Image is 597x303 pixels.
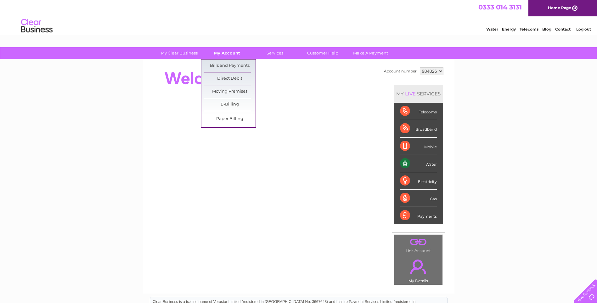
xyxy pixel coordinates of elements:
[576,27,591,31] a: Log out
[204,72,256,85] a: Direct Debit
[21,16,53,36] img: logo.png
[345,47,397,59] a: Make A Payment
[555,27,571,31] a: Contact
[520,27,538,31] a: Telecoms
[396,237,441,248] a: .
[382,66,418,77] td: Account number
[400,155,437,172] div: Water
[542,27,551,31] a: Blog
[478,3,522,11] a: 0333 014 3131
[150,3,448,31] div: Clear Business is a trading name of Verastar Limited (registered in [GEOGRAPHIC_DATA] No. 3667643...
[204,85,256,98] a: Moving Premises
[400,138,437,155] div: Mobile
[204,98,256,111] a: E-Billing
[396,256,441,278] a: .
[486,27,498,31] a: Water
[502,27,516,31] a: Energy
[153,47,205,59] a: My Clear Business
[204,60,256,72] a: Bills and Payments
[394,85,443,103] div: MY SERVICES
[400,172,437,190] div: Electricity
[394,254,443,285] td: My Details
[249,47,301,59] a: Services
[400,190,437,207] div: Gas
[204,113,256,125] a: Paper Billing
[201,47,253,59] a: My Account
[400,103,437,120] div: Telecoms
[394,235,443,254] td: Link Account
[400,120,437,137] div: Broadband
[297,47,349,59] a: Customer Help
[400,207,437,224] div: Payments
[404,91,417,97] div: LIVE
